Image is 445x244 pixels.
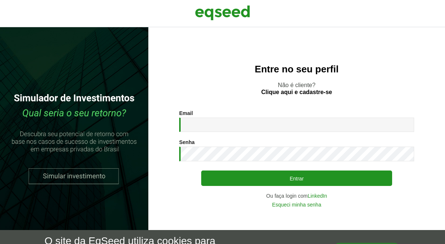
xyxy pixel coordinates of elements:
[272,202,321,207] a: Esqueci minha senha
[261,89,332,95] a: Clique aqui e cadastre-se
[308,193,327,198] a: LinkedIn
[163,82,430,96] p: Não é cliente?
[179,193,414,198] div: Ou faça login com
[163,64,430,75] h2: Entre no seu perfil
[201,171,392,186] button: Entrar
[179,111,193,116] label: Email
[195,4,250,22] img: EqSeed Logo
[179,140,195,145] label: Senha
